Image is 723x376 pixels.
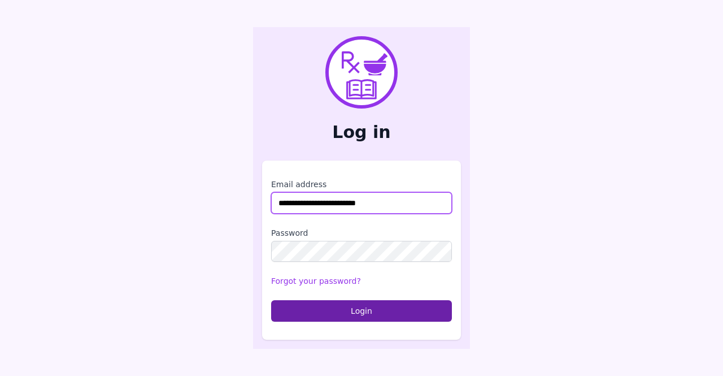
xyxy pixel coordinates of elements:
img: PharmXellence Logo [325,36,398,109]
a: Forgot your password? [271,276,361,286]
h2: Log in [262,122,461,142]
label: Password [271,227,452,239]
button: Login [271,300,452,322]
label: Email address [271,179,452,190]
